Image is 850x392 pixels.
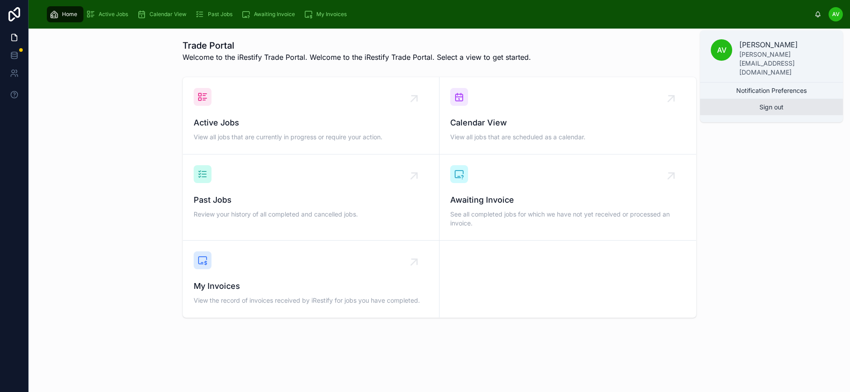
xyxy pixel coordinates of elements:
a: Past Jobs [193,6,239,22]
span: See all completed jobs for which we have not yet received or processed an invoice. [450,210,685,228]
span: My Invoices [194,280,428,292]
a: My Invoices [301,6,353,22]
a: Active Jobs [83,6,134,22]
a: My InvoicesView the record of invoices received by iRestify for jobs you have completed. [183,241,440,317]
span: AV [832,11,840,18]
span: Past Jobs [208,11,232,18]
span: Past Jobs [194,194,428,206]
span: Review your history of all completed and cancelled jobs. [194,210,428,219]
span: Welcome to the iRestify Trade Portal. Welcome to the iRestify Trade Portal. Select a view to get ... [182,52,531,63]
span: Active Jobs [99,11,128,18]
a: Home [47,6,83,22]
span: Awaiting Invoice [450,194,685,206]
span: Awaiting Invoice [254,11,295,18]
p: [PERSON_NAME][EMAIL_ADDRESS][DOMAIN_NAME] [739,50,832,77]
a: Calendar ViewView all jobs that are scheduled as a calendar. [440,77,696,154]
p: [PERSON_NAME] [739,39,832,50]
span: Active Jobs [194,117,428,129]
span: Calendar View [149,11,187,18]
a: Past JobsReview your history of all completed and cancelled jobs. [183,154,440,241]
button: Sign out [700,99,843,115]
span: My Invoices [316,11,347,18]
h1: Trade Portal [182,39,531,52]
span: View all jobs that are currently in progress or require your action. [194,133,428,142]
div: scrollable content [43,4,814,24]
a: Calendar View [134,6,193,22]
button: Notification Preferences [700,83,843,99]
span: View the record of invoices received by iRestify for jobs you have completed. [194,296,428,305]
span: View all jobs that are scheduled as a calendar. [450,133,685,142]
span: AV [717,45,726,55]
span: Calendar View [450,117,685,129]
span: Home [62,11,77,18]
a: Awaiting Invoice [239,6,301,22]
a: Awaiting InvoiceSee all completed jobs for which we have not yet received or processed an invoice. [440,154,696,241]
a: Active JobsView all jobs that are currently in progress or require your action. [183,77,440,154]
